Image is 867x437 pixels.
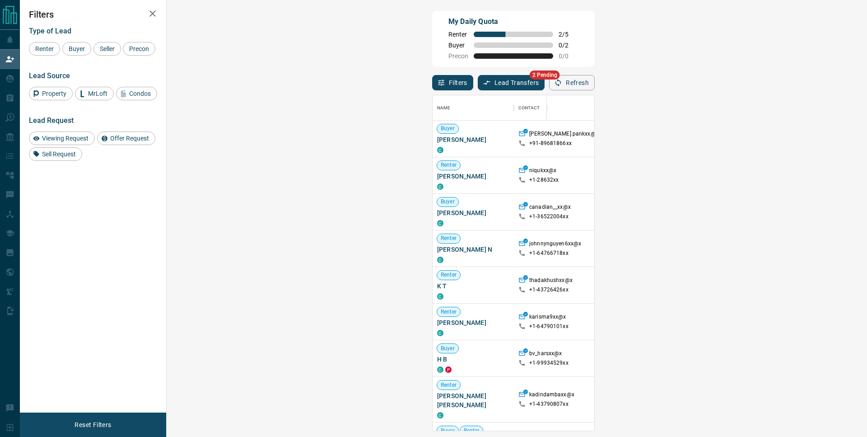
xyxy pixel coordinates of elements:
span: Precon [448,52,468,60]
span: Property [39,90,70,97]
div: Sell Request [29,147,82,161]
p: +1- 64790101xx [529,323,569,330]
span: Buyer [65,45,88,52]
span: Renter [437,381,460,389]
button: Reset Filters [69,417,117,432]
p: +1- 28632xx [529,176,559,184]
span: Buyer [448,42,468,49]
div: Name [437,95,451,121]
span: Condos [126,90,154,97]
span: Lead Source [29,71,70,80]
button: Refresh [549,75,595,90]
span: [PERSON_NAME] [437,318,509,327]
span: 0 / 2 [559,42,578,49]
p: +91- 89681866xx [529,140,572,147]
span: 0 / 0 [559,52,578,60]
p: +1- 43726426xx [529,286,569,294]
div: condos.ca [437,147,443,153]
div: Seller [93,42,121,56]
span: [PERSON_NAME] [437,172,509,181]
p: +1- 64766718xx [529,249,569,257]
span: Offer Request [107,135,152,142]
span: K T [437,282,509,291]
span: [PERSON_NAME] [437,135,509,144]
span: [PERSON_NAME] N [437,245,509,254]
p: karisma9xx@x [529,313,566,323]
h2: Filters [29,9,157,20]
p: +1- 36522004xx [529,213,569,221]
div: Renter [29,42,60,56]
span: Renter [437,271,460,279]
div: condos.ca [437,257,443,263]
p: kadindambaxx@x [529,391,574,400]
span: Renter [32,45,57,52]
div: Property [29,87,73,100]
div: Buyer [62,42,91,56]
span: Renter [437,308,460,316]
p: thadakhushxx@x [529,277,573,286]
span: Sell Request [39,150,79,158]
div: Offer Request [97,132,155,145]
p: +1- 43790807xx [529,400,569,408]
div: condos.ca [437,330,443,336]
button: Lead Transfers [478,75,545,90]
button: Filters [432,75,473,90]
span: Lead Request [29,116,74,125]
div: Viewing Request [29,132,95,145]
span: 2 Pending [530,70,560,80]
p: niqukxx@x [529,167,556,176]
div: condos.ca [437,293,443,300]
div: Contact [518,95,540,121]
div: property.ca [445,367,452,373]
span: H B [437,355,509,364]
span: Buyer [437,125,458,132]
p: johnnynguyen6xx@x [529,240,581,249]
div: condos.ca [437,183,443,190]
div: Name [433,95,514,121]
div: condos.ca [437,220,443,226]
span: MrLoft [85,90,111,97]
span: Seller [97,45,118,52]
span: Precon [126,45,152,52]
p: [PERSON_NAME].pankxx@x [529,130,598,140]
div: Precon [123,42,155,56]
span: Buyer [437,198,458,206]
span: Buyer [437,345,458,352]
span: Renter [460,427,483,435]
p: bv_harsxx@x [529,350,562,359]
div: Condos [116,87,157,100]
span: Renter [437,161,460,169]
div: condos.ca [437,412,443,418]
div: MrLoft [75,87,114,100]
span: 2 / 5 [559,31,578,38]
span: Type of Lead [29,27,71,35]
span: [PERSON_NAME] [PERSON_NAME] [437,391,509,409]
span: Viewing Request [39,135,92,142]
p: +1- 99934529xx [529,359,569,367]
span: Renter [448,31,468,38]
div: condos.ca [437,367,443,373]
p: canadian__xx@x [529,203,571,213]
span: Buyer [437,427,458,435]
p: My Daily Quota [448,16,578,27]
span: Renter [437,235,460,242]
span: [PERSON_NAME] [437,208,509,217]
